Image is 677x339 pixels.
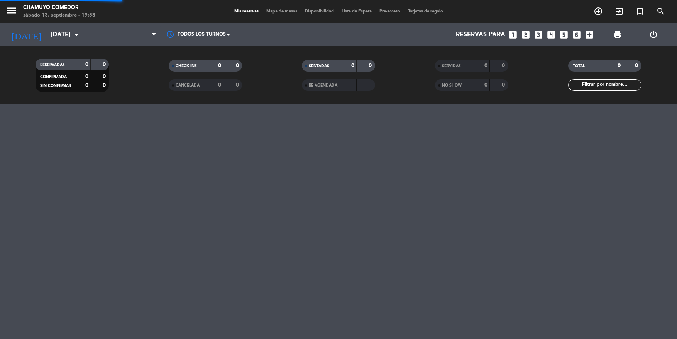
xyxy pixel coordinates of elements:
[85,62,88,67] strong: 0
[581,81,641,89] input: Filtrar por nombre...
[584,30,594,40] i: add_box
[40,84,71,88] span: SIN CONFIRMAR
[572,80,581,90] i: filter_list
[301,9,338,14] span: Disponibilidad
[230,9,262,14] span: Mis reservas
[236,63,240,68] strong: 0
[508,30,518,40] i: looks_one
[6,5,17,19] button: menu
[546,30,556,40] i: looks_4
[176,83,200,87] span: CANCELADA
[442,83,462,87] span: NO SHOW
[218,82,221,88] strong: 0
[635,7,645,16] i: turned_in_not
[521,30,531,40] i: looks_two
[23,4,95,12] div: Chamuyo Comedor
[635,63,640,68] strong: 0
[533,30,543,40] i: looks_3
[404,9,447,14] span: Tarjetas de regalo
[6,26,47,43] i: [DATE]
[656,7,665,16] i: search
[573,64,585,68] span: TOTAL
[594,7,603,16] i: add_circle_outline
[351,63,354,68] strong: 0
[85,74,88,79] strong: 0
[309,64,329,68] span: SENTADAS
[456,31,505,39] span: Reservas para
[376,9,404,14] span: Pre-acceso
[262,9,301,14] span: Mapa de mesas
[103,62,107,67] strong: 0
[369,63,373,68] strong: 0
[309,83,337,87] span: RE AGENDADA
[559,30,569,40] i: looks_5
[502,82,506,88] strong: 0
[649,30,658,39] i: power_settings_new
[484,63,487,68] strong: 0
[572,30,582,40] i: looks_6
[85,83,88,88] strong: 0
[618,63,621,68] strong: 0
[484,82,487,88] strong: 0
[442,64,461,68] span: SERVIDAS
[502,63,506,68] strong: 0
[40,63,65,67] span: RESERVADAS
[636,23,672,46] div: LOG OUT
[236,82,240,88] strong: 0
[103,83,107,88] strong: 0
[176,64,197,68] span: CHECK INS
[338,9,376,14] span: Lista de Espera
[23,12,95,19] div: sábado 13. septiembre - 19:53
[6,5,17,16] i: menu
[613,30,622,39] span: print
[218,63,221,68] strong: 0
[103,74,107,79] strong: 0
[72,30,81,39] i: arrow_drop_down
[40,75,67,79] span: CONFIRMADA
[614,7,624,16] i: exit_to_app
